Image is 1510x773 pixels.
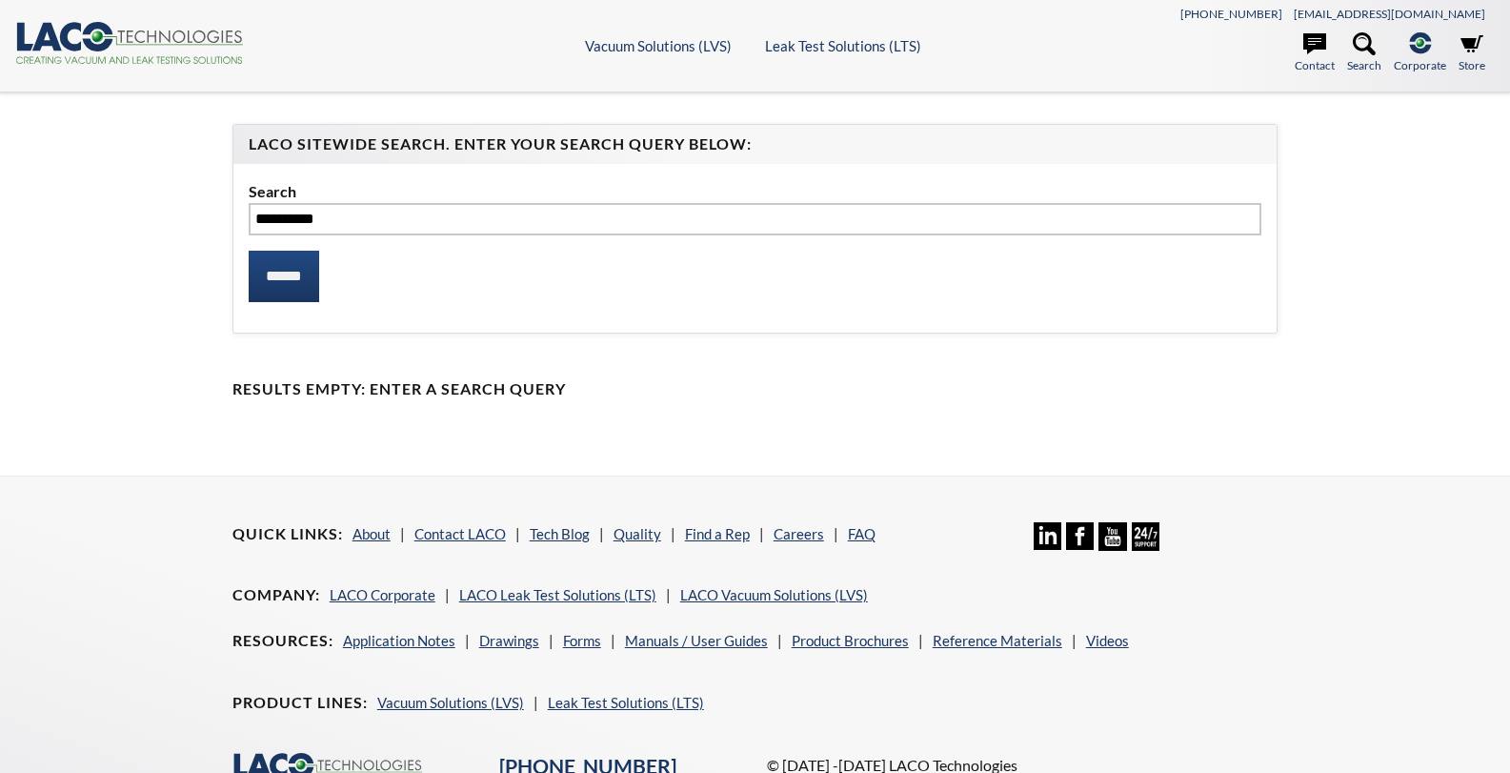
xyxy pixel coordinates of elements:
[933,632,1062,649] a: Reference Materials
[1180,7,1282,21] a: [PHONE_NUMBER]
[479,632,539,649] a: Drawings
[685,525,750,542] a: Find a Rep
[1294,7,1485,21] a: [EMAIL_ADDRESS][DOMAIN_NAME]
[352,525,391,542] a: About
[1459,32,1485,74] a: Store
[459,586,656,603] a: LACO Leak Test Solutions (LTS)
[232,524,343,544] h4: Quick Links
[377,694,524,711] a: Vacuum Solutions (LVS)
[548,694,704,711] a: Leak Test Solutions (LTS)
[1132,522,1159,550] img: 24/7 Support Icon
[232,693,368,713] h4: Product Lines
[330,586,435,603] a: LACO Corporate
[1086,632,1129,649] a: Videos
[414,525,506,542] a: Contact LACO
[585,37,732,54] a: Vacuum Solutions (LVS)
[563,632,601,649] a: Forms
[765,37,921,54] a: Leak Test Solutions (LTS)
[680,586,868,603] a: LACO Vacuum Solutions (LVS)
[249,134,1262,154] h4: LACO Sitewide Search. Enter your Search Query Below:
[530,525,590,542] a: Tech Blog
[614,525,661,542] a: Quality
[1295,32,1335,74] a: Contact
[232,585,320,605] h4: Company
[249,179,1262,204] label: Search
[774,525,824,542] a: Careers
[1394,56,1446,74] span: Corporate
[232,379,1278,399] h4: Results Empty: Enter a Search Query
[1132,537,1159,554] a: 24/7 Support
[625,632,768,649] a: Manuals / User Guides
[343,632,455,649] a: Application Notes
[1347,32,1381,74] a: Search
[848,525,876,542] a: FAQ
[792,632,909,649] a: Product Brochures
[232,631,333,651] h4: Resources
